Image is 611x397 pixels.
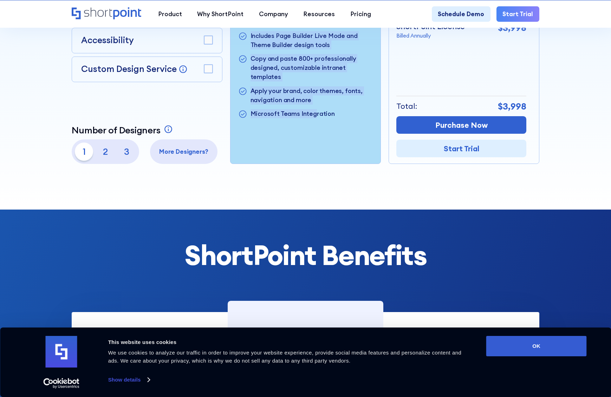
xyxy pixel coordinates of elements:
p: Total: [396,100,417,112]
a: Why ShortPoint [190,6,251,21]
div: This website uses cookies [108,338,470,346]
button: OK [486,336,587,356]
a: Product [150,6,189,21]
p: Includes Page Builder Live Mode and Theme Builder design tools [251,31,373,49]
div: Product [158,9,182,19]
p: 2 [96,143,115,161]
a: Show details [108,375,150,385]
div: Resources [303,9,335,19]
p: More Designers? [153,147,214,156]
a: Schedule Demo [432,6,490,21]
span: We use cookies to analyze our traffic in order to improve your website experience, provide social... [108,350,462,364]
h2: ShortPoint Benefits [72,240,539,270]
p: 1 [75,143,93,161]
a: Company [251,6,295,21]
p: $3,998 [498,99,526,113]
a: Pricing [343,6,378,21]
p: Number of Designers [72,125,160,135]
a: Purchase Now [396,116,526,134]
p: Accessibility [81,34,134,47]
a: Home [72,7,143,21]
a: Resources [296,6,343,21]
div: Pricing [350,9,371,19]
a: Start Trial [396,140,526,157]
p: Microsoft Teams Integration [251,109,335,119]
p: Copy and paste 800+ professionally designed, customizable intranet templates [251,54,373,81]
p: Billed Annually [396,32,465,40]
a: Start Trial [496,6,539,21]
a: Usercentrics Cookiebot - opens in a new window [31,378,92,389]
img: logo [46,336,77,368]
div: Company [259,9,288,19]
p: Apply your brand, color themes, fonts, navigation and more [251,86,373,105]
p: 3 [118,143,136,161]
p: Custom Design Service [81,64,177,74]
div: Why ShortPoint [197,9,243,19]
a: Number of Designers [72,125,174,135]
